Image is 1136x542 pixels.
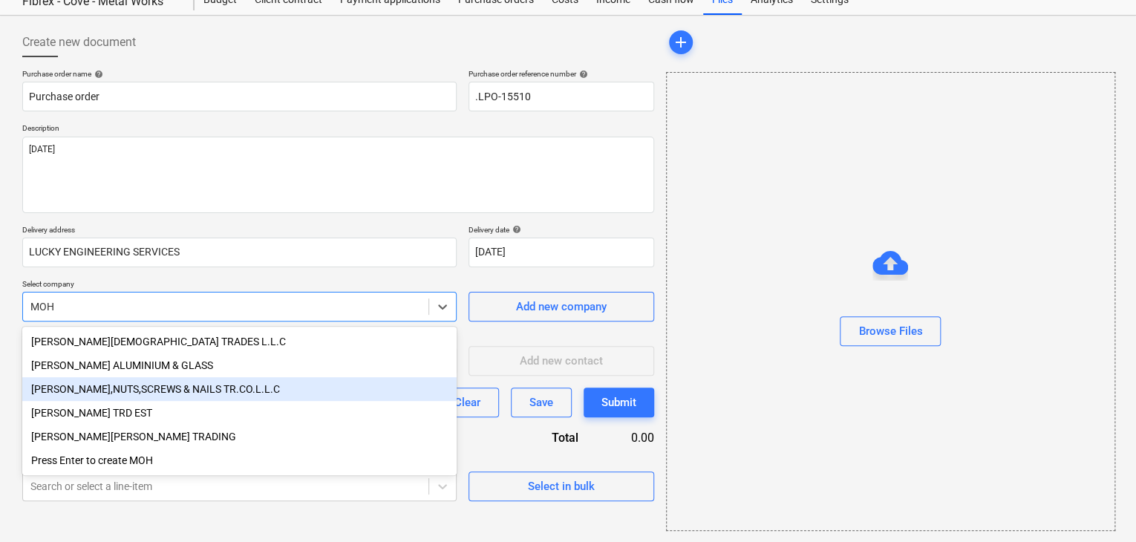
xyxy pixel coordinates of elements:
div: Purchase order name [22,69,457,79]
div: [PERSON_NAME] TRD EST [22,401,457,425]
div: FATEMA MOHAMMEDI ALUMINIUM & GLASS [22,353,457,377]
div: Purchase order reference number [469,69,654,79]
span: help [509,225,521,234]
div: Browse Files [858,321,922,341]
div: MOHD.DAHER TRADING [22,425,457,448]
div: [PERSON_NAME],NUTS,SCREWS & NAILS TR.CO.L.L.C [22,377,457,401]
input: Document name [22,82,457,111]
button: Clear [436,388,499,417]
span: add [672,33,690,51]
div: [PERSON_NAME] ALUMINIUM & GLASS [22,353,457,377]
textarea: [DATE] [22,137,654,213]
p: Select company [22,279,457,292]
div: 0.00 [602,429,654,446]
input: Delivery date not specified [469,238,654,267]
div: MOHAMMED HAKKIM TRD EST [22,401,457,425]
span: help [576,70,588,79]
div: [PERSON_NAME][PERSON_NAME] TRADING [22,425,457,448]
div: Press Enter to create MOH [22,448,457,472]
div: Browse Files [666,72,1115,531]
span: Create new document [22,33,136,51]
div: Total [461,429,602,446]
div: Clear [454,393,480,412]
button: Select in bulk [469,471,654,501]
button: Submit [584,388,654,417]
p: Description [22,123,654,136]
input: Order number [469,82,654,111]
span: help [91,70,103,79]
div: Save [529,393,553,412]
button: Add new company [469,292,654,321]
div: Submit [601,393,636,412]
iframe: Chat Widget [1062,471,1136,542]
button: Save [511,388,572,417]
div: Add new company [516,297,607,316]
div: MOHAMMED DARWISH BOLTS,NUTS,SCREWS & NAILS TR.CO.L.L.C [22,377,457,401]
div: Select in bulk [528,477,595,496]
div: [PERSON_NAME][DEMOGRAPHIC_DATA] TRADES L.L.C [22,330,457,353]
input: Delivery address [22,238,457,267]
div: Delivery date [469,225,654,235]
button: Browse Files [840,316,941,346]
p: Delivery address [22,225,457,238]
div: AL MOHAMEDI TRADES L.L.C [22,330,457,353]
